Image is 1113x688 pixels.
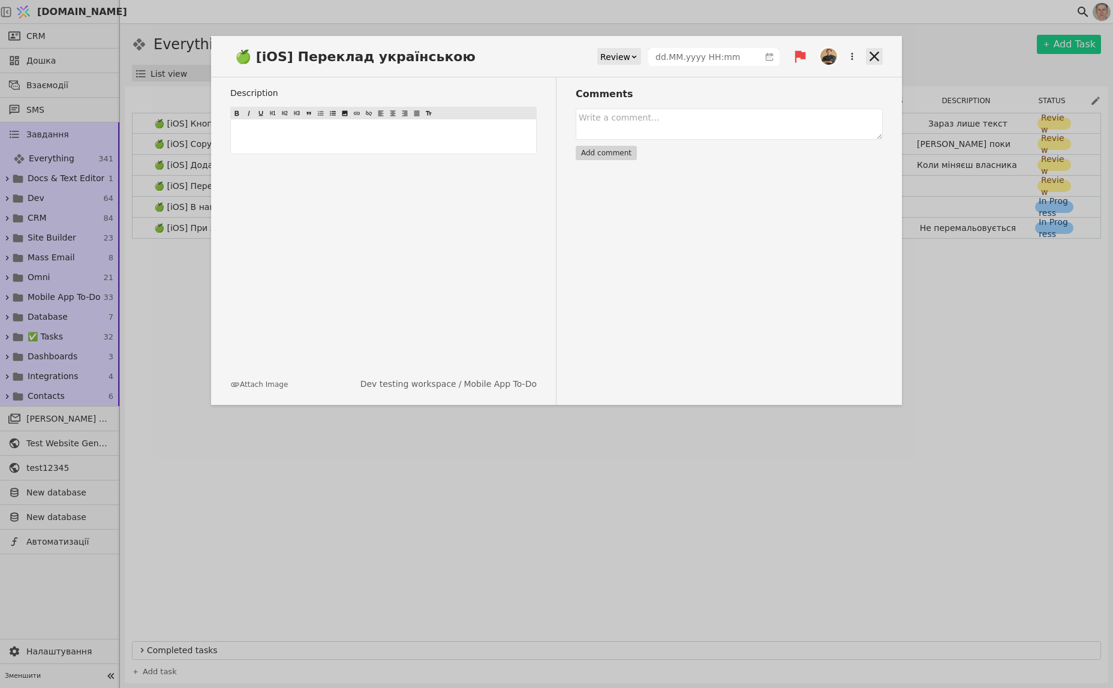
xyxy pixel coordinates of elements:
h3: Comments [576,87,883,101]
span: 🍏 [iOS] Переклад українською [230,47,488,67]
svg: calender simple [765,53,774,61]
div: / [360,378,537,390]
label: Description [230,87,537,100]
button: Attach Image [230,379,288,390]
a: Mobile App To-Do [464,378,537,390]
div: Review [600,49,630,65]
button: Add comment [576,146,637,160]
input: dd.MM.yyyy HH:mm [649,49,760,65]
img: Ol [820,48,837,65]
a: Dev testing workspace [360,378,456,390]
